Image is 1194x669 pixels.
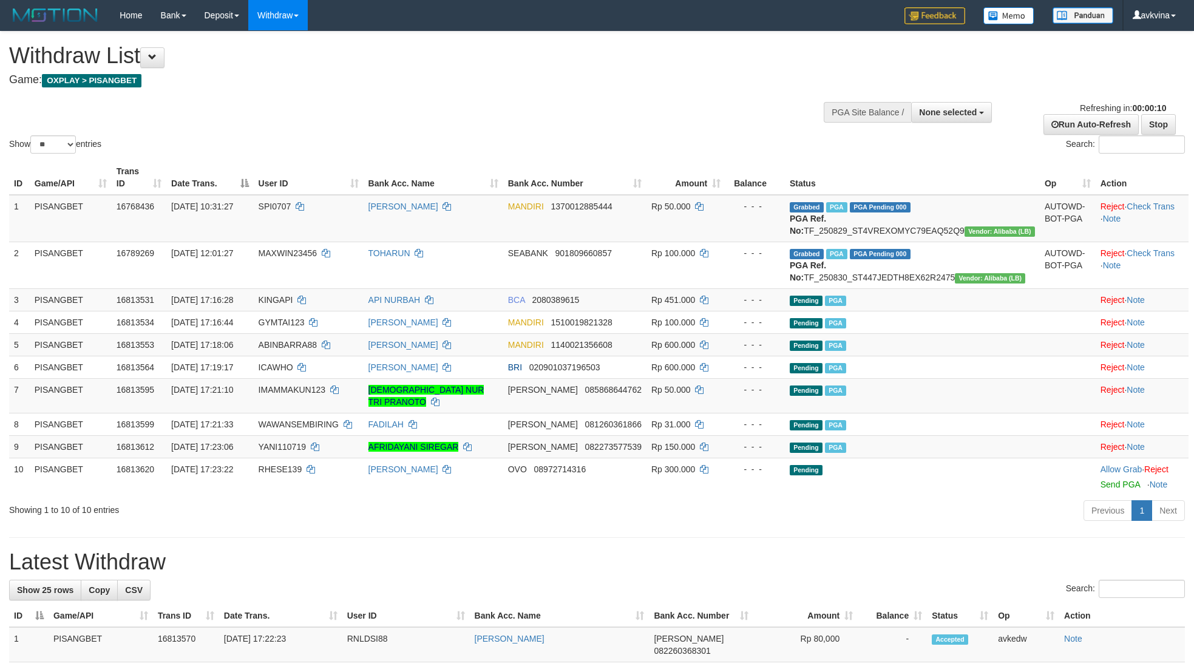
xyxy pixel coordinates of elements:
img: Feedback.jpg [904,7,965,24]
h4: Game: [9,74,784,86]
div: - - - [730,316,780,328]
span: Rp 600.000 [651,340,695,350]
span: Pending [790,443,823,453]
div: PGA Site Balance / [824,102,911,123]
a: Next [1152,500,1185,521]
span: Rp 600.000 [651,362,695,372]
span: [DATE] 10:31:27 [171,202,233,211]
span: OVO [508,464,527,474]
td: 7 [9,378,30,413]
span: Copy 082260368301 to clipboard [654,646,710,656]
span: Refreshing in: [1080,103,1166,113]
span: Rp 50.000 [651,202,691,211]
span: Pending [790,363,823,373]
div: - - - [730,361,780,373]
span: 16789269 [117,248,154,258]
span: Vendor URL: https://dashboard.q2checkout.com/secure [965,226,1035,237]
th: Date Trans.: activate to sort column descending [166,160,254,195]
th: Status: activate to sort column ascending [927,605,993,627]
span: Copy 082273577539 to clipboard [585,442,642,452]
span: Pending [790,420,823,430]
span: MAXWIN23456 [259,248,317,258]
span: PGA Pending [850,202,911,212]
span: Marked by avkyakub [825,318,846,328]
span: Pending [790,465,823,475]
span: YANI110719 [259,442,306,452]
span: [DATE] 12:01:27 [171,248,233,258]
span: Marked by avkyakub [826,202,847,212]
a: Note [1064,634,1082,644]
div: - - - [730,200,780,212]
a: [PERSON_NAME] [368,318,438,327]
span: SEABANK [508,248,548,258]
a: Reject [1101,442,1125,452]
span: [DATE] 17:18:06 [171,340,233,350]
span: RHESE139 [259,464,302,474]
div: - - - [730,418,780,430]
th: Bank Acc. Number: activate to sort column ascending [503,160,646,195]
span: Rp 100.000 [651,248,695,258]
div: - - - [730,247,780,259]
label: Show entries [9,135,101,154]
th: Game/API: activate to sort column ascending [49,605,153,627]
span: 16813534 [117,318,154,327]
span: 16813612 [117,442,154,452]
span: Grabbed [790,202,824,212]
span: Rp 451.000 [651,295,695,305]
span: [PERSON_NAME] [508,442,578,452]
a: 1 [1131,500,1152,521]
span: · [1101,464,1144,474]
th: Balance: activate to sort column ascending [858,605,927,627]
td: PISANGBET [30,458,112,495]
div: - - - [730,463,780,475]
span: [DATE] 17:23:22 [171,464,233,474]
th: Bank Acc. Name: activate to sort column ascending [470,605,650,627]
a: CSV [117,580,151,600]
span: Rp 50.000 [651,385,691,395]
td: PISANGBET [30,378,112,413]
a: API NURBAH [368,295,421,305]
span: SPI0707 [259,202,291,211]
span: Marked by avksurya [826,249,847,259]
td: PISANGBET [30,413,112,435]
span: None selected [919,107,977,117]
td: 4 [9,311,30,333]
select: Showentries [30,135,76,154]
td: RNLDSI88 [342,627,470,662]
a: Note [1127,340,1145,350]
span: Marked by avkedw [825,443,846,453]
td: · [1096,435,1189,458]
span: WAWANSEMBIRING [259,419,339,429]
td: 10 [9,458,30,495]
span: Marked by avkedw [825,420,846,430]
span: 16813599 [117,419,154,429]
span: Copy 085868644762 to clipboard [585,385,642,395]
a: Copy [81,580,118,600]
a: [PERSON_NAME] [368,464,438,474]
td: AUTOWD-BOT-PGA [1040,195,1096,242]
a: Previous [1084,500,1132,521]
h1: Withdraw List [9,44,784,68]
a: [PERSON_NAME] [475,634,544,644]
span: Copy 901809660857 to clipboard [555,248,612,258]
td: 6 [9,356,30,378]
span: BCA [508,295,525,305]
div: - - - [730,339,780,351]
td: - [858,627,927,662]
td: · [1096,413,1189,435]
a: Send PGA [1101,480,1140,489]
span: Copy 1370012885444 to clipboard [551,202,612,211]
th: Op: activate to sort column ascending [993,605,1059,627]
span: [PERSON_NAME] [654,634,724,644]
th: Bank Acc. Name: activate to sort column ascending [364,160,503,195]
input: Search: [1099,135,1185,154]
span: 16813531 [117,295,154,305]
a: Note [1127,419,1145,429]
a: Show 25 rows [9,580,81,600]
span: 16813553 [117,340,154,350]
th: Bank Acc. Number: activate to sort column ascending [649,605,753,627]
span: Pending [790,318,823,328]
td: PISANGBET [30,195,112,242]
td: · [1096,333,1189,356]
span: ICAWHO [259,362,293,372]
